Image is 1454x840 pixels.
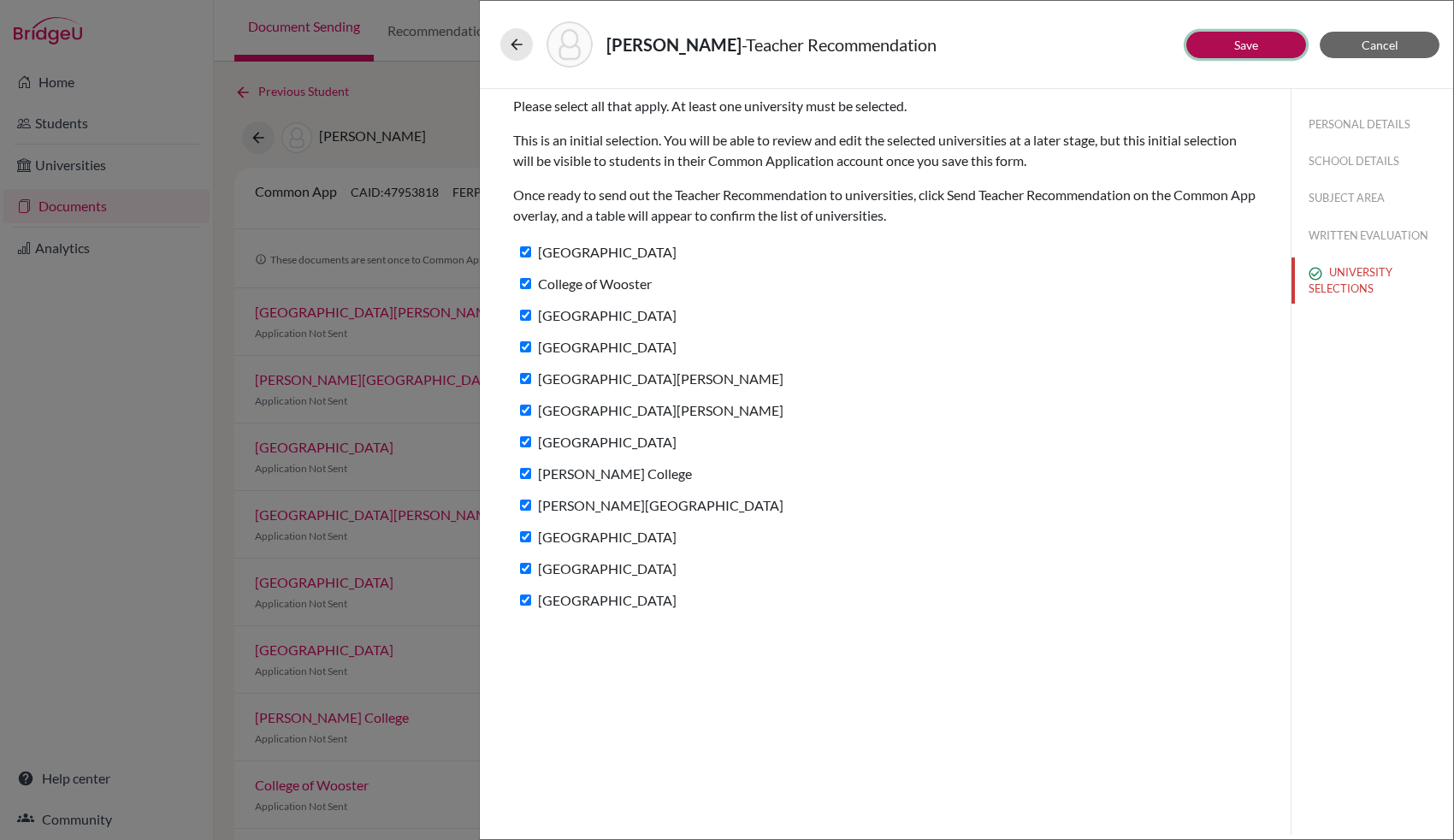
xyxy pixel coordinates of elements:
label: College of Wooster [513,271,652,296]
input: [GEOGRAPHIC_DATA] [520,310,531,321]
label: [GEOGRAPHIC_DATA] [513,524,677,549]
label: [GEOGRAPHIC_DATA] [513,334,677,359]
label: [GEOGRAPHIC_DATA] [513,429,677,454]
input: [GEOGRAPHIC_DATA] [520,595,531,606]
input: [GEOGRAPHIC_DATA][PERSON_NAME] [520,373,531,384]
span: - Teacher Recommendation [742,34,937,55]
button: UNIVERSITY SELECTIONS [1291,257,1453,304]
input: [GEOGRAPHIC_DATA][PERSON_NAME] [520,405,531,416]
button: SCHOOL DETAILS [1291,146,1453,176]
strong: [PERSON_NAME] [606,34,742,55]
input: [PERSON_NAME] College [520,468,531,479]
input: College of Wooster [520,278,531,289]
label: [GEOGRAPHIC_DATA] [513,556,677,581]
input: [GEOGRAPHIC_DATA] [520,246,531,257]
button: PERSONAL DETAILS [1291,109,1453,139]
input: [GEOGRAPHIC_DATA] [520,563,531,574]
label: [GEOGRAPHIC_DATA][PERSON_NAME] [513,398,783,423]
input: [GEOGRAPHIC_DATA] [520,531,531,542]
label: [GEOGRAPHIC_DATA][PERSON_NAME] [513,366,783,391]
button: SUBJECT AREA [1291,183,1453,213]
img: check_circle_outline-e4d4ac0f8e9136db5ab2.svg [1309,267,1322,281]
p: This is an initial selection. You will be able to review and edit the selected universities at a ... [513,130,1257,171]
label: [GEOGRAPHIC_DATA] [513,303,677,328]
input: [GEOGRAPHIC_DATA] [520,341,531,352]
input: [PERSON_NAME][GEOGRAPHIC_DATA] [520,500,531,511]
label: [GEOGRAPHIC_DATA] [513,588,677,612]
button: WRITTEN EVALUATION [1291,221,1453,251]
label: [PERSON_NAME] College [513,461,692,486]
label: [PERSON_NAME][GEOGRAPHIC_DATA] [513,493,783,518]
input: [GEOGRAPHIC_DATA] [520,436,531,447]
p: Once ready to send out the Teacher Recommendation to universities, click Send Teacher Recommendat... [513,185,1257,226]
p: Please select all that apply. At least one university must be selected. [513,96,1257,116]
label: [GEOGRAPHIC_DATA] [513,240,677,264]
